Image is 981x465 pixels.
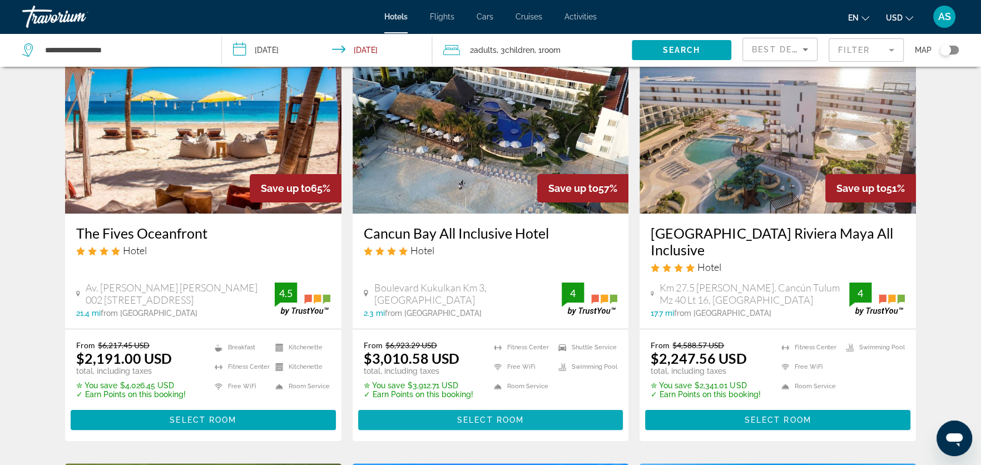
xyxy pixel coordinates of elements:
iframe: Button to launch messaging window [937,421,972,456]
div: 4.5 [275,286,297,300]
del: $6,217.45 USD [98,340,150,350]
span: ✮ You save [76,381,117,390]
li: Free WiFi [776,360,840,374]
button: Search [632,40,731,60]
span: Room [542,46,561,55]
a: Flights [430,12,454,21]
p: ✓ Earn Points on this booking! [76,390,186,399]
p: $3,912.71 USD [364,381,473,390]
div: 4 star Hotel [364,244,618,256]
span: 17.7 mi [651,309,674,318]
span: Hotel [697,261,721,273]
p: $2,341.01 USD [651,381,760,390]
span: From [651,340,670,350]
span: Children [505,46,534,55]
span: from [GEOGRAPHIC_DATA] [674,309,771,318]
img: trustyou-badge.svg [275,283,330,315]
img: Hotel image [353,36,629,214]
a: [GEOGRAPHIC_DATA] Riviera Maya All Inclusive [651,225,905,258]
span: Select Room [457,415,524,424]
div: 57% [537,174,628,202]
li: Room Service [776,379,840,393]
span: 2 [470,42,497,58]
span: Save up to [836,182,886,194]
button: Select Room [71,410,336,430]
a: Cancun Bay All Inclusive Hotel [364,225,618,241]
span: 2.3 mi [364,309,385,318]
p: ✓ Earn Points on this booking! [651,390,760,399]
li: Shuttle Service [553,340,617,354]
span: Adults [474,46,497,55]
span: from [GEOGRAPHIC_DATA] [101,309,197,318]
span: from [GEOGRAPHIC_DATA] [385,309,482,318]
div: 4 star Hotel [76,244,330,256]
a: Select Room [645,412,910,424]
span: Save up to [261,182,311,194]
span: AS [938,11,951,22]
span: Select Room [745,415,811,424]
a: Activities [564,12,597,21]
button: Select Room [645,410,910,430]
mat-select: Sort by [752,43,808,56]
div: 65% [250,174,341,202]
li: Free WiFi [209,379,270,393]
span: , 1 [534,42,561,58]
ins: $2,191.00 USD [76,350,172,367]
span: From [364,340,383,350]
span: Best Deals [752,45,810,54]
ins: $2,247.56 USD [651,350,746,367]
p: total, including taxes [364,367,473,375]
a: Hotels [384,12,408,21]
li: Fitness Center [209,360,270,374]
a: Select Room [71,412,336,424]
li: Fitness Center [776,340,840,354]
li: Breakfast [209,340,270,354]
p: $4,026.45 USD [76,381,186,390]
div: 4 [849,286,871,300]
li: Room Service [270,379,330,393]
span: Av. [PERSON_NAME] [PERSON_NAME] 002 [STREET_ADDRESS] [86,281,275,306]
div: 51% [825,174,916,202]
span: Hotel [410,244,434,256]
span: Km 27.5 [PERSON_NAME]. Cancún Tulum Mz 40 Lt 16, [GEOGRAPHIC_DATA] [660,281,849,306]
li: Swimming Pool [553,360,617,374]
del: $6,923.29 USD [385,340,437,350]
span: Map [915,42,932,58]
span: , 3 [497,42,534,58]
span: Boulevard Kukulkan Km 3, [GEOGRAPHIC_DATA] [374,281,562,306]
a: Hotel image [640,36,916,214]
span: From [76,340,95,350]
span: en [848,13,859,22]
a: Travorium [22,2,133,31]
img: trustyou-badge.svg [562,283,617,315]
p: ✓ Earn Points on this booking! [364,390,473,399]
img: trustyou-badge.svg [849,283,905,315]
button: Select Room [358,410,623,430]
a: The Fives Oceanfront [76,225,330,241]
img: Hotel image [65,36,341,214]
li: Swimming Pool [840,340,905,354]
span: Select Room [170,415,236,424]
li: Room Service [488,379,553,393]
button: Filter [829,38,904,62]
a: Cars [477,12,493,21]
p: total, including taxes [651,367,760,375]
span: Search [663,46,701,55]
a: Select Room [358,412,623,424]
button: User Menu [930,5,959,28]
div: 4 star Hotel [651,261,905,273]
button: Change currency [886,9,913,26]
span: Cruises [516,12,542,21]
span: USD [886,13,903,22]
span: Hotel [123,244,147,256]
button: Check-in date: Mar 14, 2026 Check-out date: Mar 21, 2026 [222,33,433,67]
div: 4 [562,286,584,300]
span: ✮ You save [651,381,692,390]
